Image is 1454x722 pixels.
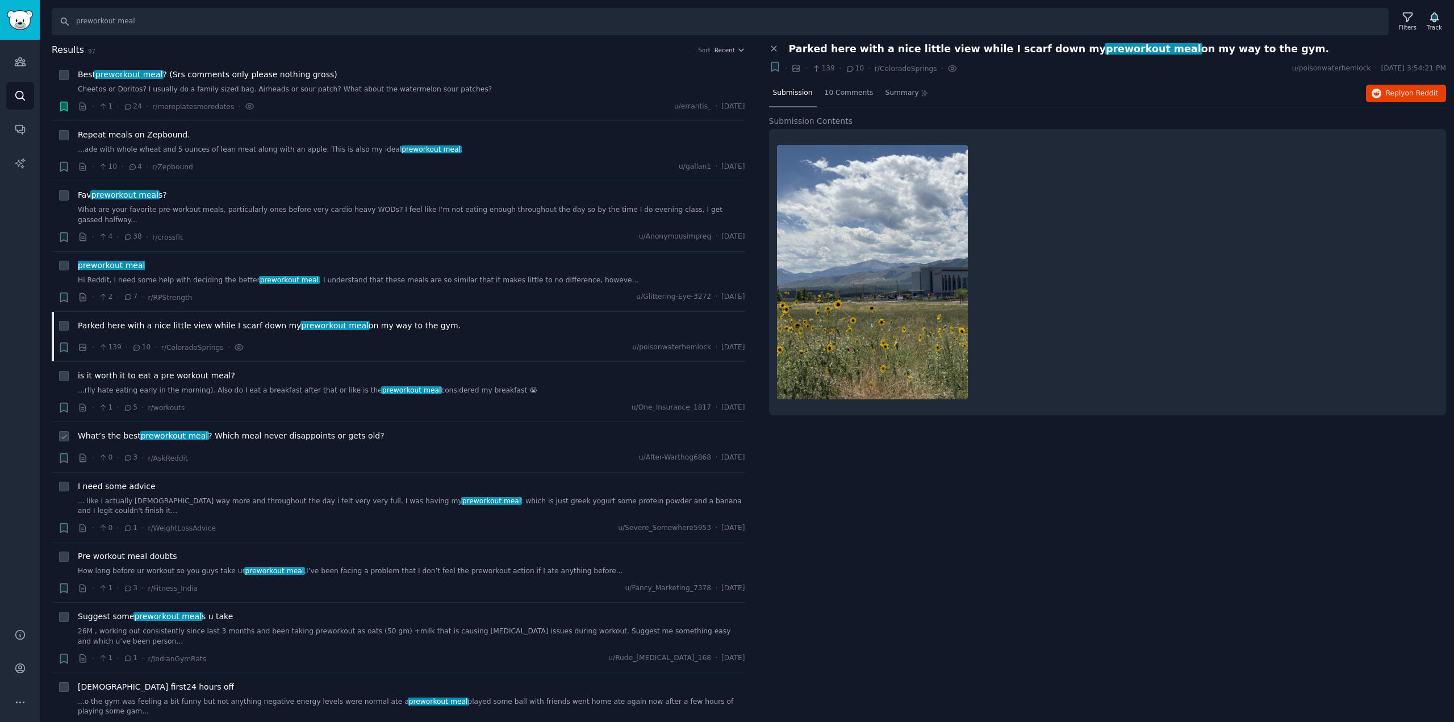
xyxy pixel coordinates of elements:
a: Hi Reddit, I need some help with deciding the betterpreworkout meal. I understand that these meal... [78,276,745,286]
span: [DATE] [721,102,745,112]
span: 4 [98,232,112,242]
span: · [715,102,717,112]
span: [DATE] [721,453,745,463]
span: u/Fancy_Marketing_7378 [625,583,712,594]
span: · [715,583,717,594]
a: [DEMOGRAPHIC_DATA] first24 hours off [78,681,234,693]
span: 24 [123,102,142,112]
span: preworkout meal [381,386,442,394]
a: is it worth it to eat a pre workout meal? [78,370,235,382]
span: preworkout meal [94,70,164,79]
a: Repeat meals on Zepbound. [78,129,190,141]
span: · [92,582,94,594]
span: · [92,452,94,464]
span: Parked here with a nice little view while I scarf down my on my way to the gym. [789,43,1330,55]
span: u/poisonwaterhemlock [1292,64,1371,74]
span: · [146,231,148,243]
span: 5 [123,403,137,413]
span: [DATE] [721,232,745,242]
a: How long before ur workout so you guys take urpreworkout meal,I’ve been facing a problem that I d... [78,566,745,577]
a: ...ade with whole wheat and 5 ounces of lean meat along with an apple. This is also my idealprewo... [78,145,745,155]
span: · [141,653,144,665]
span: 97 [88,48,95,55]
span: · [715,653,717,663]
span: · [715,292,717,302]
a: Favpreworkout meals? [78,189,167,201]
span: 3 [123,583,137,594]
div: Sort [698,46,711,54]
span: · [92,101,94,112]
img: GummySearch logo [7,10,33,30]
span: u/Anonymousimpreg [639,232,711,242]
span: 0 [98,453,112,463]
a: 26M , working out consistently since last 3 months and been taking preworkout as oats (50 gm) +mi... [78,627,745,646]
span: · [154,341,157,353]
span: r/crossfit [152,233,182,241]
span: · [92,161,94,173]
span: · [715,232,717,242]
span: · [805,62,807,74]
span: · [839,62,841,74]
span: · [92,653,94,665]
span: Pre workout meal doubts [78,550,177,562]
span: · [146,161,148,173]
a: ...rlly hate eating early in the morning). Also do I eat a breakfast after that or like is thepre... [78,386,745,396]
span: · [92,341,94,353]
span: Submission Contents [769,115,853,127]
span: · [1375,64,1377,74]
span: · [715,162,717,172]
a: Parked here with a nice little view while I scarf down mypreworkout mealon my way to the gym. [78,320,461,332]
span: Submission [773,88,813,98]
span: preworkout meal [244,567,305,575]
span: preworkout meal [133,612,203,621]
span: · [116,291,119,303]
span: · [146,101,148,112]
button: Recent [715,46,745,54]
span: [DATE] [721,403,745,413]
span: [DATE] [721,653,745,663]
span: 10 Comments [825,88,874,98]
span: · [941,62,943,74]
span: 2 [98,292,112,302]
span: Fav s? [78,189,167,201]
img: Parked here with a nice little view while I scarf down my preworkout meal on my way to the gym. [777,145,968,399]
span: 1 [98,403,112,413]
span: 1 [123,653,137,663]
span: 1 [98,583,112,594]
a: ... like i actually [DEMOGRAPHIC_DATA] way more and throughout the day i felt very very full. I w... [78,496,745,516]
span: Reply [1386,89,1438,99]
span: r/workouts [148,404,185,412]
span: [DATE] [721,583,745,594]
span: u/Rude_[MEDICAL_DATA]_168 [608,653,711,663]
span: [DATE] [721,343,745,353]
span: · [92,231,94,243]
span: Summary [885,88,918,98]
span: preworkout meal [300,321,370,330]
span: 10 [845,64,864,74]
span: preworkout meal [140,431,209,440]
span: 139 [98,343,122,353]
span: u/gallan1 [679,162,711,172]
span: · [715,523,717,533]
span: r/RPStrength [148,294,192,302]
button: Track [1423,10,1446,34]
span: · [868,62,870,74]
a: Cheetos or Doritos? I usually do a family sized bag. Airheads or sour patch? What about the water... [78,85,745,95]
span: on Reddit [1405,89,1438,97]
span: preworkout meal [401,145,462,153]
span: · [116,231,119,243]
span: 1 [123,523,137,533]
span: What’s the best ? Which meal never disappoints or gets old? [78,430,385,442]
span: 1 [98,653,112,663]
span: u/poisonwaterhemlock [632,343,711,353]
span: [DATE] [721,523,745,533]
span: · [141,522,144,534]
span: u/Glittering-Eye-3272 [636,292,711,302]
span: 4 [128,162,142,172]
span: · [116,653,119,665]
span: Best ? (Srs comments only please nothing gross) [78,69,337,81]
span: 0 [98,523,112,533]
span: 38 [123,232,142,242]
span: 10 [132,343,151,353]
